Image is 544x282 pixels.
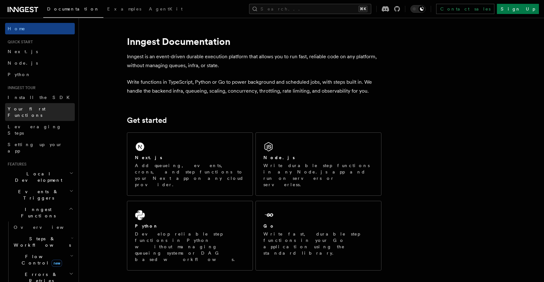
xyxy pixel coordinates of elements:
a: Python [5,69,75,80]
a: Next.jsAdd queueing, events, crons, and step functions to your Next app on any cloud provider. [127,132,253,196]
span: Documentation [47,6,100,11]
span: AgentKit [149,6,183,11]
span: Events & Triggers [5,188,69,201]
h1: Inngest Documentation [127,36,381,47]
a: PythonDevelop reliable step functions in Python without managing queueing systems or DAG based wo... [127,201,253,271]
span: Examples [107,6,141,11]
p: Write fast, durable step functions in your Go application using the standard library. [263,231,373,256]
span: Quick start [5,39,33,45]
h2: Go [263,223,275,229]
a: Get started [127,116,167,125]
h2: Python [135,223,158,229]
span: new [52,260,62,267]
span: Inngest Functions [5,206,69,219]
span: Next.js [8,49,38,54]
a: Node.jsWrite durable step functions in any Node.js app and run on servers or serverless. [255,132,381,196]
button: Events & Triggers [5,186,75,204]
span: Leveraging Steps [8,124,61,136]
a: Next.js [5,46,75,57]
p: Write functions in TypeScript, Python or Go to power background and scheduled jobs, with steps bu... [127,78,381,95]
a: Leveraging Steps [5,121,75,139]
a: AgentKit [145,2,186,17]
h2: Next.js [135,154,162,161]
span: Overview [14,225,79,230]
span: Local Development [5,171,69,183]
a: Install the SDK [5,92,75,103]
button: Steps & Workflows [11,233,75,251]
button: Toggle dark mode [410,5,426,13]
span: Steps & Workflows [11,236,71,248]
p: Inngest is an event-driven durable execution platform that allows you to run fast, reliable code ... [127,52,381,70]
span: Inngest tour [5,85,36,90]
a: Home [5,23,75,34]
a: Documentation [43,2,103,18]
span: Home [8,25,25,32]
a: Your first Functions [5,103,75,121]
span: Flow Control [11,253,70,266]
button: Search...⌘K [249,4,371,14]
a: Contact sales [436,4,494,14]
p: Add queueing, events, crons, and step functions to your Next app on any cloud provider. [135,162,245,188]
span: Node.js [8,60,38,66]
p: Develop reliable step functions in Python without managing queueing systems or DAG based workflows. [135,231,245,263]
span: Features [5,162,26,167]
h2: Node.js [263,154,295,161]
a: Sign Up [497,4,539,14]
button: Flow Controlnew [11,251,75,269]
span: Python [8,72,31,77]
span: Your first Functions [8,106,45,118]
a: GoWrite fast, durable step functions in your Go application using the standard library. [255,201,381,271]
a: Examples [103,2,145,17]
span: Setting up your app [8,142,62,153]
a: Node.js [5,57,75,69]
p: Write durable step functions in any Node.js app and run on servers or serverless. [263,162,373,188]
button: Local Development [5,168,75,186]
kbd: ⌘K [359,6,367,12]
a: Overview [11,222,75,233]
button: Inngest Functions [5,204,75,222]
a: Setting up your app [5,139,75,157]
span: Install the SDK [8,95,73,100]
